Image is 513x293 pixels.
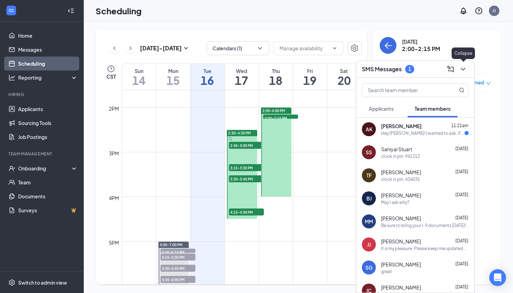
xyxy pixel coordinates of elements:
[225,67,259,74] div: Wed
[455,192,468,197] span: [DATE]
[228,131,251,135] span: 2:30-4:30 PM
[207,41,269,55] button: Calendars (1)ChevronDown
[191,74,224,86] h1: 16
[107,284,120,291] div: 6pm
[140,44,182,52] h3: [DATE] - [DATE]
[381,130,464,136] div: Hey [PERSON_NAME]! I wanted to ask, if I told you that I'd actually want to not come back at 12:3...
[381,246,469,251] div: It is my pleasure. Please keep me updated as we transition at the end of this month
[455,238,468,243] span: [DATE]
[156,74,190,86] h1: 15
[381,146,412,153] span: Saniyai Stuart
[8,165,15,172] svg: UserCheck
[107,239,120,247] div: 5pm
[18,203,78,217] a: SurveysCrown
[381,176,420,182] div: clock in pin: 434035
[161,249,195,256] span: 5:00-5:15 PM
[366,172,372,179] div: TF
[402,45,440,53] h3: 2:00-2:15 PM
[191,67,224,74] div: Tue
[486,81,491,86] span: down
[8,279,15,286] svg: Settings
[18,29,78,43] a: Home
[327,67,361,74] div: Sat
[293,74,327,86] h1: 19
[365,264,372,271] div: SG
[362,65,402,73] h3: SMS Messages
[259,74,293,86] h1: 18
[381,169,421,176] span: [PERSON_NAME]
[455,169,468,174] span: [DATE]
[381,153,420,159] div: clock in pin: 941313
[415,105,451,112] span: Team members
[122,64,156,90] a: September 14, 2025
[459,65,467,73] svg: ChevronDown
[259,64,293,90] a: September 18, 2025
[8,74,15,81] svg: Analysis
[109,43,120,53] button: ChevronLeft
[259,67,293,74] div: Thu
[459,7,468,15] svg: Notifications
[161,276,195,283] span: 5:45-6:00 PM
[262,108,285,113] span: 2:00-4:00 PM
[445,64,456,75] button: ComposeMessage
[459,87,464,93] svg: MagnifyingGlass
[408,66,411,72] div: 1
[381,284,421,291] span: [PERSON_NAME]
[366,149,372,156] div: SS
[350,44,359,52] svg: Settings
[381,192,421,199] span: [PERSON_NAME]
[380,37,396,54] button: back-button
[455,261,468,266] span: [DATE]
[107,194,120,202] div: 4pm
[8,7,15,14] svg: WorkstreamLogo
[156,64,190,90] a: September 15, 2025
[125,43,136,53] button: ChevronRight
[332,45,337,51] svg: ChevronDown
[381,269,392,274] div: great
[362,83,445,97] input: Search team member
[18,165,72,172] div: Onboarding
[161,265,195,272] span: 5:30-5:45 PM
[381,261,421,268] span: [PERSON_NAME]
[229,142,264,149] span: 2:45-3:00 PM
[229,175,264,182] span: 3:30-3:45 PM
[446,65,455,73] svg: ComposeMessage
[18,43,78,57] a: Messages
[191,64,224,90] a: September 16, 2025
[381,123,422,130] span: [PERSON_NAME]
[381,238,421,245] span: [PERSON_NAME]
[160,242,183,247] span: 5:00-7:00 PM
[18,116,78,130] a: Sourcing Tools
[327,74,361,86] h1: 20
[8,151,76,157] div: Team Management
[107,149,120,157] div: 3pm
[229,137,232,141] svg: Sync
[455,284,468,290] span: [DATE]
[381,222,469,228] div: Be sure to bring your I-9 documents [DATE]! [URL][DOMAIN_NAME]
[381,215,421,222] span: [PERSON_NAME]
[18,189,78,203] a: Documents
[384,41,392,50] svg: ArrowLeft
[18,175,78,189] a: Team
[263,115,298,122] span: 2:00-2:15 PM
[455,215,468,220] span: [DATE]
[492,8,496,14] div: JJ
[225,64,259,90] a: September 17, 2025
[381,199,409,205] div: May I ask why?
[96,5,142,17] h1: Scheduling
[156,67,190,74] div: Mon
[348,41,362,55] a: Settings
[365,218,373,225] div: MM
[161,254,195,261] span: 5:15-5:30 PM
[107,65,115,73] svg: Clock
[122,67,156,74] div: Sun
[475,7,483,15] svg: QuestionInfo
[225,74,259,86] h1: 17
[451,123,468,128] span: 11:21am
[18,130,78,144] a: Job Postings
[122,74,156,86] h1: 14
[293,64,327,90] a: September 19, 2025
[127,44,134,52] svg: ChevronRight
[182,44,190,52] svg: SmallChevronDown
[369,105,394,112] span: Applicants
